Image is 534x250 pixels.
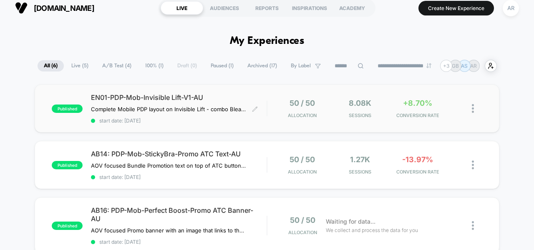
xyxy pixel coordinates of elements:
span: Waiting for data... [326,217,375,226]
span: Complete Mobile PDP layout on Invisible Lift - combo Bleame and new layout sections. [91,106,246,112]
div: ACADEMY [331,1,373,15]
span: AOV focused Promo banner with an image that links to the Bundles collection page—added above the ... [91,227,246,234]
span: Allocation [288,112,317,118]
img: close [472,104,474,113]
button: Create New Experience [418,1,494,15]
span: 100% ( 1 ) [139,60,170,71]
span: published [52,161,83,169]
button: [DOMAIN_NAME] [13,1,97,15]
span: -13.97% [402,155,433,164]
span: 1.27k [350,155,370,164]
span: start date: [DATE] [91,174,267,180]
span: published [52,222,83,230]
div: + 3 [440,60,452,72]
div: AUDIENCES [203,1,246,15]
span: Sessions [333,169,387,175]
span: We collect and process the data for you [326,226,418,234]
span: Paused ( 1 ) [204,60,240,71]
span: start date: [DATE] [91,117,267,124]
span: EN01-PDP-Mob-Invisible Lift-V1-AU [91,93,267,102]
span: Allocation [288,230,317,235]
span: AOV focused Bundle Promotion text on top of ATC button that links to the Sticky Bra BundleAdded t... [91,162,246,169]
span: Allocation [288,169,317,175]
span: A/B Test ( 4 ) [96,60,138,71]
h1: My Experiences [230,35,305,47]
img: Visually logo [15,2,28,14]
span: By Label [291,63,311,69]
img: close [472,221,474,230]
span: 8.08k [349,99,371,107]
span: Sessions [333,112,387,118]
span: AB14: PDP-Mob-StickyBra-Promo ATC Text-AU [91,150,267,158]
span: start date: [DATE] [91,239,267,245]
span: 50 / 50 [290,155,315,164]
span: CONVERSION RATE [391,169,444,175]
span: Live ( 5 ) [65,60,95,71]
p: AR [470,63,477,69]
p: GB [452,63,459,69]
span: CONVERSION RATE [391,112,444,118]
img: close [472,161,474,169]
div: REPORTS [246,1,288,15]
span: 50 / 50 [290,216,315,224]
img: end [426,63,431,68]
span: Archived ( 17 ) [241,60,283,71]
span: [DOMAIN_NAME] [34,4,94,13]
span: 50 / 50 [290,99,315,107]
p: AS [461,63,468,69]
span: +8.70% [403,99,432,107]
div: INSPIRATIONS [288,1,331,15]
div: LIVE [161,1,203,15]
span: All ( 6 ) [38,60,64,71]
span: published [52,105,83,113]
span: AB16: PDP-Mob-Perfect Boost-Promo ATC Banner-AU [91,206,267,223]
